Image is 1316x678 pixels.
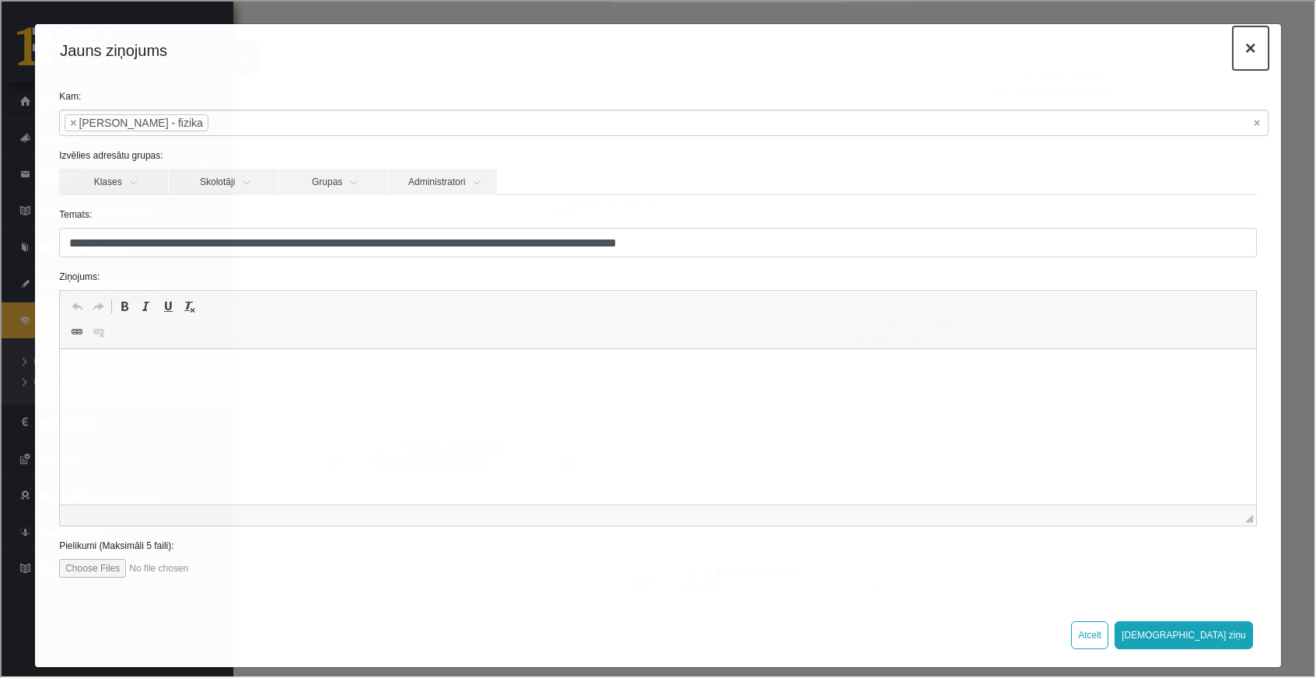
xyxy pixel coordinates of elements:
a: Atcelt (vadīšanas taustiņš+Z) [65,295,86,315]
span: Noņemt visus vienumus [1252,114,1258,129]
h4: Jauns ziņojums [58,37,166,61]
label: Izvēlies adresātu grupas: [46,147,1267,161]
a: Atkārtot (vadīšanas taustiņš+Y) [86,295,108,315]
label: Kam: [46,88,1267,102]
a: Noņemt stilus [177,295,199,315]
a: Slīpraksts (vadīšanas taustiņš+I) [134,295,156,315]
label: Pielikumi (Maksimāli 5 faili): [46,537,1267,551]
span: × [68,114,75,129]
span: Mērogot [1244,513,1251,521]
a: Skolotāji [167,167,276,194]
button: [DEMOGRAPHIC_DATA] ziņu [1113,620,1251,648]
a: Administratori [387,167,495,194]
a: Treknraksts (vadīšanas taustiņš+B) [112,295,134,315]
a: Klases [58,167,166,194]
a: Atsaistīt [86,320,108,341]
li: Krišjānis Kalme - fizika [63,113,207,130]
label: Temats: [46,206,1267,220]
button: Atcelt [1069,620,1107,648]
label: Ziņojums: [46,268,1267,282]
button: × [1231,25,1267,68]
a: Saite (vadīšanas taustiņš+K) [65,320,86,341]
iframe: Bagātinātā teksta redaktors, wiswyg-editor-47024872494040-1757334224-13 [58,348,1255,503]
a: Grupas [277,167,386,194]
a: Pasvītrojums (vadīšanas taustiņš+U) [156,295,177,315]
